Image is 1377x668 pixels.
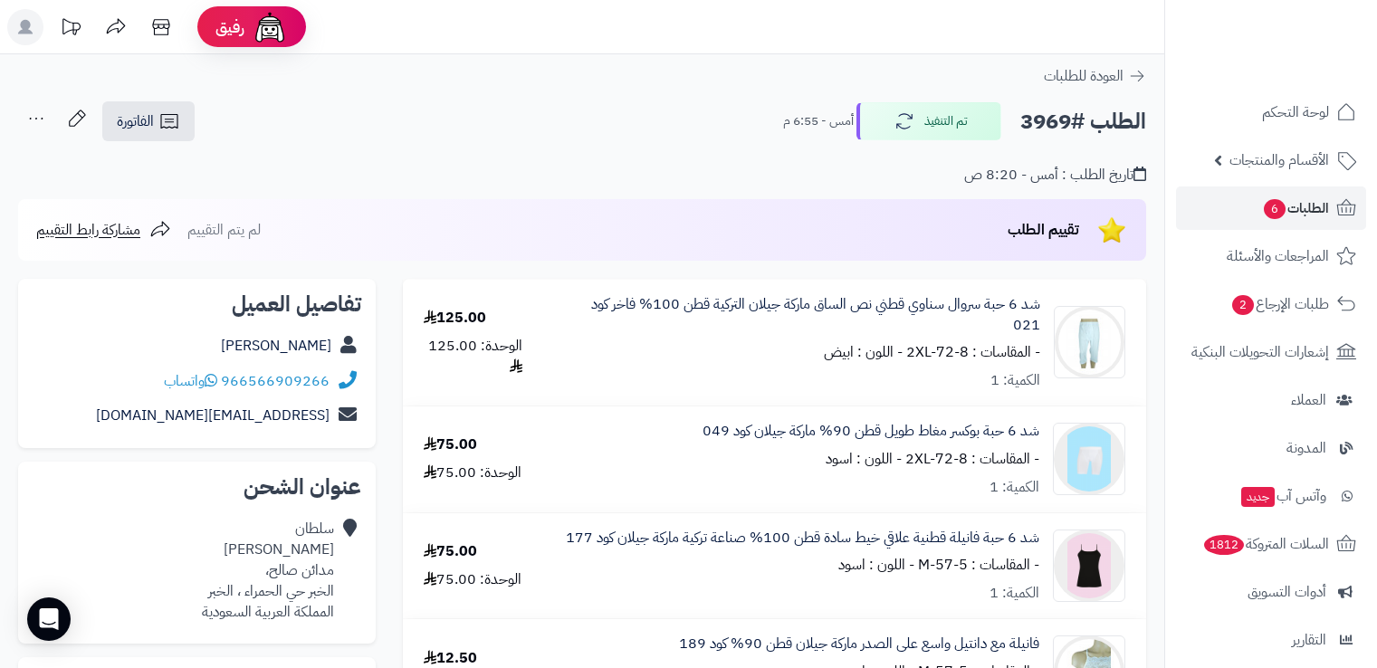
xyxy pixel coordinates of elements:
[33,293,361,315] h2: تفاصيل العميل
[1203,535,1244,556] span: 1812
[1262,196,1329,221] span: الطلبات
[990,583,1039,604] div: الكمية: 1
[1176,330,1366,374] a: إشعارات التحويلات البنكية
[1176,522,1366,566] a: السلات المتروكة1812
[1020,103,1146,140] h2: الطلب #3969
[102,101,195,141] a: الفاتورة
[1286,435,1326,461] span: المدونة
[424,463,521,483] div: الوحدة: 75.00
[187,219,261,241] span: لم يتم التقييم
[424,308,486,329] div: 125.00
[918,554,1039,576] small: - المقاسات : M-57-5
[424,434,477,455] div: 75.00
[1291,387,1326,413] span: العملاء
[1241,487,1275,507] span: جديد
[1054,530,1124,602] img: 1755176753-177-2%20(1)-90x90.png
[202,519,334,622] div: سلطان [PERSON_NAME] مدائن صالح، الخبر حي الحمراء ، الخبر المملكة العربية السعودية
[221,335,331,357] a: [PERSON_NAME]
[783,112,854,130] small: أمس - 6:55 م
[1229,148,1329,173] span: الأقسام والمنتجات
[1248,579,1326,605] span: أدوات التسويق
[1232,295,1255,316] span: 2
[36,219,171,241] a: مشاركة رابط التقييم
[1176,378,1366,422] a: العملاء
[1176,426,1366,470] a: المدونة
[1044,65,1124,87] span: العودة للطلبات
[36,219,140,241] span: مشاركة رابط التقييم
[1191,339,1329,365] span: إشعارات التحويلات البنكية
[27,597,71,641] div: Open Intercom Messenger
[33,476,361,498] h2: عنوان الشحن
[1264,199,1286,220] span: 6
[964,165,1146,186] div: تاريخ الطلب : أمس - 8:20 ص
[1176,474,1366,518] a: وآتس آبجديد
[1176,570,1366,614] a: أدوات التسويق
[164,370,217,392] a: واتساب
[1176,234,1366,278] a: المراجعات والأسئلة
[424,541,477,562] div: 75.00
[826,448,902,470] small: - اللون : اسود
[1254,14,1360,52] img: logo-2.png
[48,9,93,50] a: تحديثات المنصة
[905,448,1039,470] small: - المقاسات : 2XL-72-8
[96,405,330,426] a: [EMAIL_ADDRESS][DOMAIN_NAME]
[838,554,914,576] small: - اللون : اسود
[221,370,330,392] a: 966566909266
[906,341,1040,363] small: - المقاسات : 2XL-72-8
[990,370,1040,391] div: الكمية: 1
[1239,483,1326,509] span: وآتس آب
[824,341,903,363] small: - اللون : ابيض
[215,16,244,38] span: رفيق
[703,421,1039,442] a: شد 6 حبة بوكسر مغاط طويل قطن 90% ماركة جيلان كود 049
[1230,291,1329,317] span: طلبات الإرجاع
[252,9,288,45] img: ai-face.png
[1044,65,1146,87] a: العودة للطلبات
[1055,306,1124,378] img: 1755161619-021-1-90x90.jpg
[1176,282,1366,326] a: طلبات الإرجاع2
[1176,91,1366,134] a: لوحة التحكم
[856,102,1001,140] button: تم التنفيذ
[564,294,1039,336] a: شد 6 حبة سروال سناوي قطني نص الساق ماركة جيلان التركية قطن 100% فاخر كود 021
[1202,531,1329,557] span: السلات المتروكة
[1176,186,1366,230] a: الطلبات6
[1262,100,1329,125] span: لوحة التحكم
[1008,219,1079,241] span: تقييم الطلب
[117,110,154,132] span: الفاتورة
[566,528,1039,549] a: شد 6 حبة فانيلة قطنية علاقي خيط سادة قطن 100% صناعة تركية ماركة جيلان كود 177
[679,634,1039,654] a: فانيلة مع دانتيل واسع على الصدر ماركة جيلان قطن 90% كود 189
[1176,618,1366,662] a: التقارير
[1054,423,1124,495] img: 1755164139-049-1-90x90.png
[424,569,521,590] div: الوحدة: 75.00
[1227,243,1329,269] span: المراجعات والأسئلة
[1292,627,1326,653] span: التقارير
[990,477,1039,498] div: الكمية: 1
[424,336,522,377] div: الوحدة: 125.00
